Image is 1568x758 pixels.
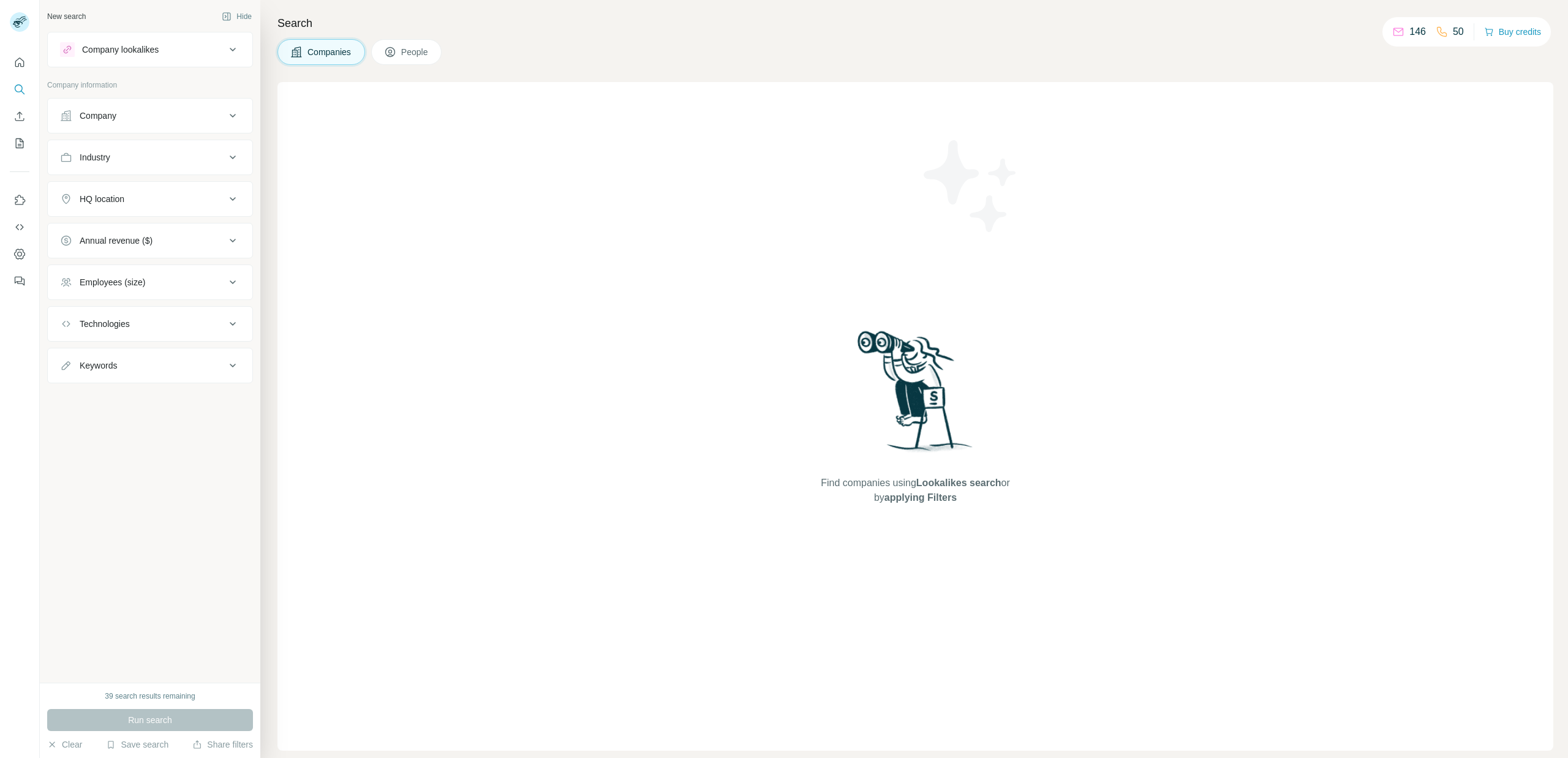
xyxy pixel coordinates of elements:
[48,101,252,130] button: Company
[80,235,153,247] div: Annual revenue ($)
[80,318,130,330] div: Technologies
[80,110,116,122] div: Company
[48,351,252,380] button: Keywords
[1484,23,1541,40] button: Buy credits
[1409,24,1426,39] p: 146
[10,243,29,265] button: Dashboard
[48,143,252,172] button: Industry
[82,43,159,56] div: Company lookalikes
[817,476,1013,505] span: Find companies using or by
[80,359,117,372] div: Keywords
[48,226,252,255] button: Annual revenue ($)
[48,184,252,214] button: HQ location
[106,738,168,751] button: Save search
[10,132,29,154] button: My lists
[48,309,252,339] button: Technologies
[47,11,86,22] div: New search
[852,328,979,464] img: Surfe Illustration - Woman searching with binoculars
[884,492,957,503] span: applying Filters
[80,193,124,205] div: HQ location
[307,46,352,58] span: Companies
[10,105,29,127] button: Enrich CSV
[916,131,1026,241] img: Surfe Illustration - Stars
[80,151,110,163] div: Industry
[10,270,29,292] button: Feedback
[47,80,253,91] p: Company information
[10,189,29,211] button: Use Surfe on LinkedIn
[48,35,252,64] button: Company lookalikes
[48,268,252,297] button: Employees (size)
[213,7,260,26] button: Hide
[10,51,29,73] button: Quick start
[10,216,29,238] button: Use Surfe API
[192,738,253,751] button: Share filters
[1453,24,1464,39] p: 50
[80,276,145,288] div: Employees (size)
[105,691,195,702] div: 39 search results remaining
[10,78,29,100] button: Search
[916,478,1001,488] span: Lookalikes search
[47,738,82,751] button: Clear
[401,46,429,58] span: People
[277,15,1553,32] h4: Search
